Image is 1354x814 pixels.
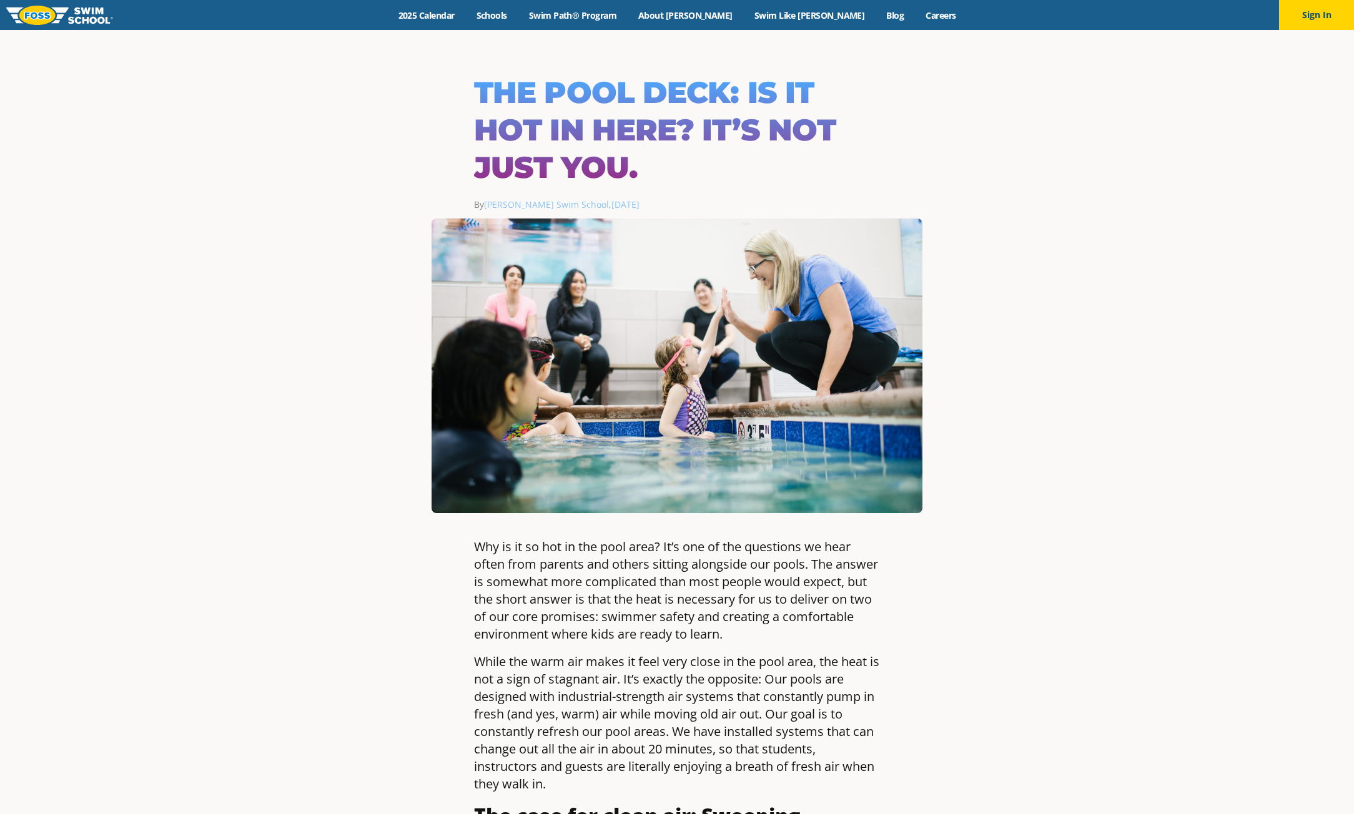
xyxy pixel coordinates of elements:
[743,9,876,21] a: Swim Like [PERSON_NAME]
[474,653,880,793] p: While the warm air makes it feel very close in the pool area, the heat is not a sign of stagnant ...
[484,199,609,210] a: [PERSON_NAME] Swim School
[474,199,609,210] span: By
[387,9,465,21] a: 2025 Calendar
[465,9,518,21] a: Schools
[876,9,915,21] a: Blog
[474,538,880,643] p: Why is it so hot in the pool area? It’s one of the questions we hear often from parents and other...
[6,6,113,25] img: FOSS Swim School Logo
[609,199,640,210] span: ,
[518,9,627,21] a: Swim Path® Program
[474,74,880,186] h1: The pool deck: Is it hot in here? It’s not just you.
[611,199,640,210] a: [DATE]
[915,9,967,21] a: Careers
[628,9,744,21] a: About [PERSON_NAME]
